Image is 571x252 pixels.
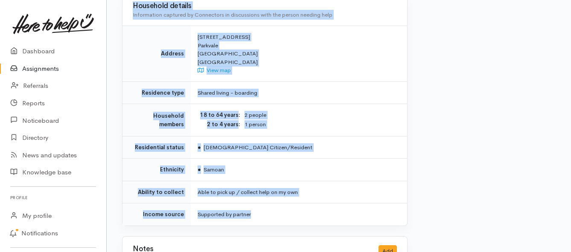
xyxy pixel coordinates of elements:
[198,166,224,173] span: Samoan
[191,181,407,203] td: Able to pick up / collect help on my own
[245,111,397,120] dd: 2 people
[198,166,201,173] span: ●
[198,120,240,129] dt: 2 to 4 years
[191,81,407,104] td: Shared living - boarding
[122,26,191,82] td: Address
[10,192,96,203] h6: Profile
[133,2,397,10] h3: Household details
[198,111,240,119] dt: 18 to 64 years
[191,203,407,226] td: Supported by partner
[122,136,191,159] td: Residential status
[198,67,231,74] a: View map
[122,159,191,181] td: Ethnicity
[245,120,397,129] dd: 1 person
[122,104,191,136] td: Household members
[198,33,397,75] div: [STREET_ADDRESS] Parkvale [GEOGRAPHIC_DATA] [GEOGRAPHIC_DATA]
[122,203,191,226] td: Income source
[133,11,332,18] span: Information captured by Connectors in discussions with the person needing help
[122,181,191,203] td: Ability to collect
[198,144,201,151] span: ●
[198,144,312,151] span: [DEMOGRAPHIC_DATA] Citizen/Resident
[122,81,191,104] td: Residence type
